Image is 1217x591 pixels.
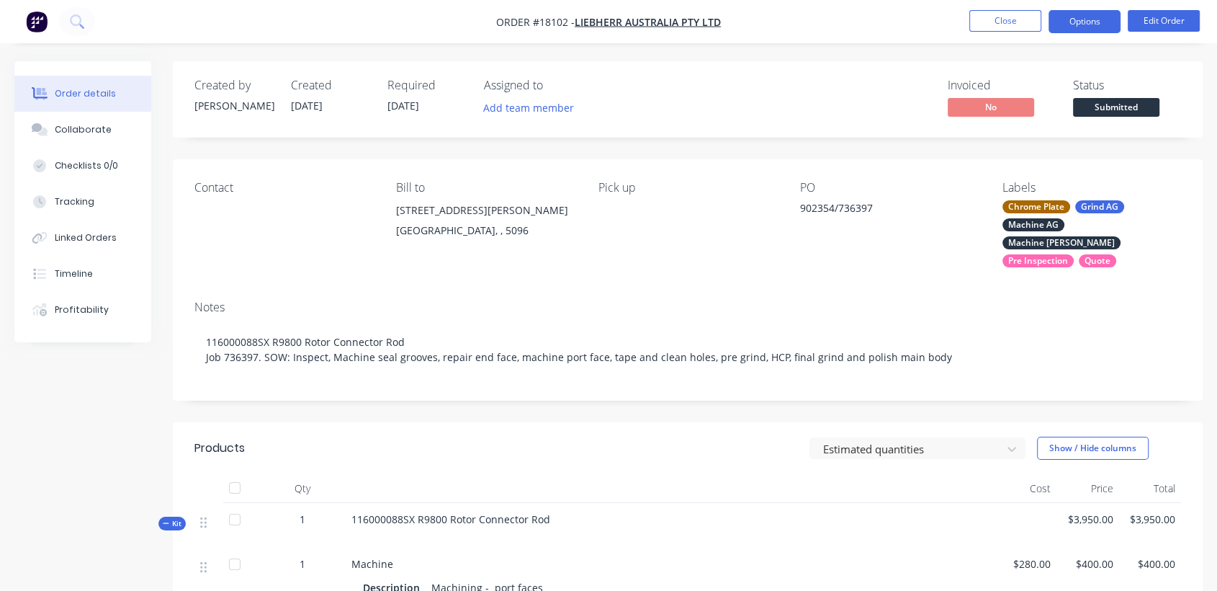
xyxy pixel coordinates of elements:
div: Labels [1002,181,1181,195]
div: Linked Orders [55,231,117,244]
span: Order #18102 - [496,15,575,29]
div: Tracking [55,195,94,208]
button: Order details [14,76,151,112]
button: Add team member [484,98,582,117]
div: Quote [1079,254,1116,267]
div: Created by [194,79,274,92]
div: PO [800,181,979,195]
div: Contact [194,181,373,195]
img: Factory [26,11,48,32]
span: Machine [351,557,393,571]
div: Checklists 0/0 [55,159,118,172]
span: Kit [163,518,181,529]
div: Created [291,79,370,92]
button: Checklists 0/0 [14,148,151,184]
div: Status [1073,79,1181,92]
span: $400.00 [1062,556,1113,572]
button: Collaborate [14,112,151,148]
button: Timeline [14,256,151,292]
div: Invoiced [948,79,1056,92]
a: Liebherr Australia Pty Ltd [575,15,721,29]
div: Bill to [396,181,575,195]
div: Total [1118,474,1181,503]
div: Products [194,440,245,457]
div: Machine [PERSON_NAME] [1002,236,1121,249]
button: Tracking [14,184,151,220]
button: Edit Order [1128,10,1200,32]
span: $3,950.00 [1062,512,1113,527]
div: Chrome Plate [1002,200,1070,213]
span: No [948,98,1034,116]
div: Collaborate [55,123,112,136]
button: Profitability [14,292,151,328]
button: Kit [158,517,186,530]
div: [STREET_ADDRESS][PERSON_NAME][GEOGRAPHIC_DATA], , 5096 [396,200,575,246]
span: 1 [300,556,305,572]
div: Timeline [55,267,93,280]
span: Submitted [1073,98,1159,116]
div: Cost [994,474,1056,503]
div: Grind AG [1075,200,1124,213]
div: [PERSON_NAME] [194,98,274,113]
div: Required [387,79,467,92]
span: $400.00 [1124,556,1175,572]
span: $280.00 [1000,556,1051,572]
div: Profitability [55,303,109,316]
div: Notes [194,301,1181,314]
div: Price [1056,474,1119,503]
span: $3,950.00 [1124,512,1175,527]
button: Close [969,10,1041,32]
div: Order details [55,87,116,100]
div: 116000088SX R9800 Rotor Connector Rod Job 736397. SOW: Inspect, Machine seal grooves, repair end ... [194,320,1181,379]
button: Add team member [476,98,582,117]
span: 116000088SX R9800 Rotor Connector Rod [351,512,550,526]
button: Show / Hide columns [1037,437,1149,460]
span: 1 [300,512,305,527]
div: [GEOGRAPHIC_DATA], , 5096 [396,221,575,241]
span: [DATE] [291,99,323,112]
div: Qty [259,474,346,503]
button: Submitted [1073,98,1159,120]
div: Machine AG [1002,218,1064,231]
button: Options [1048,10,1121,33]
span: [DATE] [387,99,419,112]
div: 902354/736397 [800,200,979,221]
div: [STREET_ADDRESS][PERSON_NAME] [396,200,575,221]
div: Assigned to [484,79,628,92]
button: Linked Orders [14,220,151,256]
div: Pre Inspection [1002,254,1074,267]
div: Pick up [598,181,777,195]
